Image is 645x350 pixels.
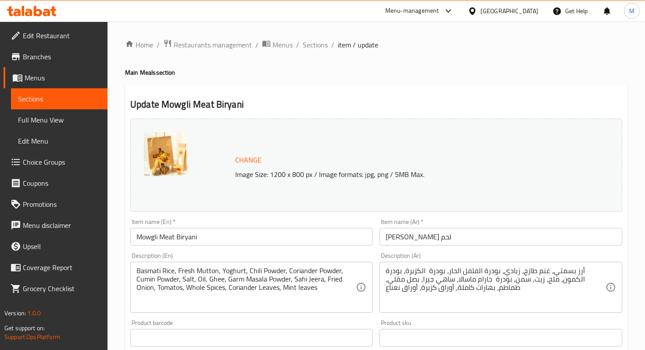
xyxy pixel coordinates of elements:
span: Promotions [23,199,100,209]
a: Grocery Checklist [4,278,107,299]
a: Menu disclaimer [4,215,107,236]
a: Menus [4,67,107,88]
li: / [255,40,258,50]
input: Please enter product barcode [130,329,373,346]
li: / [157,40,160,50]
a: Edit Menu [11,130,107,152]
a: Edit Restaurant [4,25,107,46]
span: Edit Menu [18,136,100,146]
a: Upsell [4,236,107,257]
span: Menu disclaimer [23,220,100,231]
button: Change [232,151,265,169]
a: Restaurants management [163,39,252,51]
span: Restaurants management [174,40,252,50]
img: Mowgli_Mutton_Biryani638925723082629802.jpg [144,132,188,176]
span: Get support on: [4,322,45,334]
span: Sections [18,94,100,104]
div: Menu-management [385,6,439,16]
p: Image Size: 1200 x 800 px / Image formats: jpg, png / 5MB Max. [232,169,580,180]
span: 1.0.0 [27,307,41,319]
input: Enter name Ar [380,228,622,245]
li: / [296,40,299,50]
span: Change [235,154,262,166]
span: Menus [272,40,293,50]
span: Edit Restaurant [23,30,100,41]
span: Upsell [23,241,100,252]
span: Menus [25,72,100,83]
span: M [629,6,634,16]
a: Branches [4,46,107,67]
nav: breadcrumb [125,39,627,51]
span: Choice Groups [23,157,100,167]
span: Full Menu View [18,115,100,125]
textarea: أرز بسمتي، غنم طازج، زبادي، بودرة الفلفل الحار، بودرة الكزبرة، بودرة الكمون، ملح، زيت، سمن، بودرة... [386,267,605,308]
input: Please enter product sku [380,329,622,346]
h2: Update Mowgli Meat Biryani [130,98,622,111]
span: Version: [4,307,26,319]
a: Choice Groups [4,152,107,173]
span: item / update [338,40,378,50]
a: Support.OpsPlatform [4,331,60,343]
div: [GEOGRAPHIC_DATA] [480,6,538,16]
span: Grocery Checklist [23,283,100,294]
input: Enter name En [130,228,373,245]
span: Branches [23,51,100,62]
a: Sections [303,40,328,50]
a: Coupons [4,173,107,194]
a: Promotions [4,194,107,215]
a: Menus [262,39,293,51]
a: Sections [11,88,107,109]
li: / [331,40,334,50]
textarea: Basmati Rice, Fresh Mutton, Yoghurt, Chili Powder, Coriander Powder, Cumin Powder, Salt, Oil, Ghe... [136,267,356,308]
a: Home [125,40,153,50]
a: Full Menu View [11,109,107,130]
span: Coupons [23,178,100,188]
span: Coverage Report [23,262,100,273]
a: Coverage Report [4,257,107,278]
h4: Main Meals section [125,68,627,77]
